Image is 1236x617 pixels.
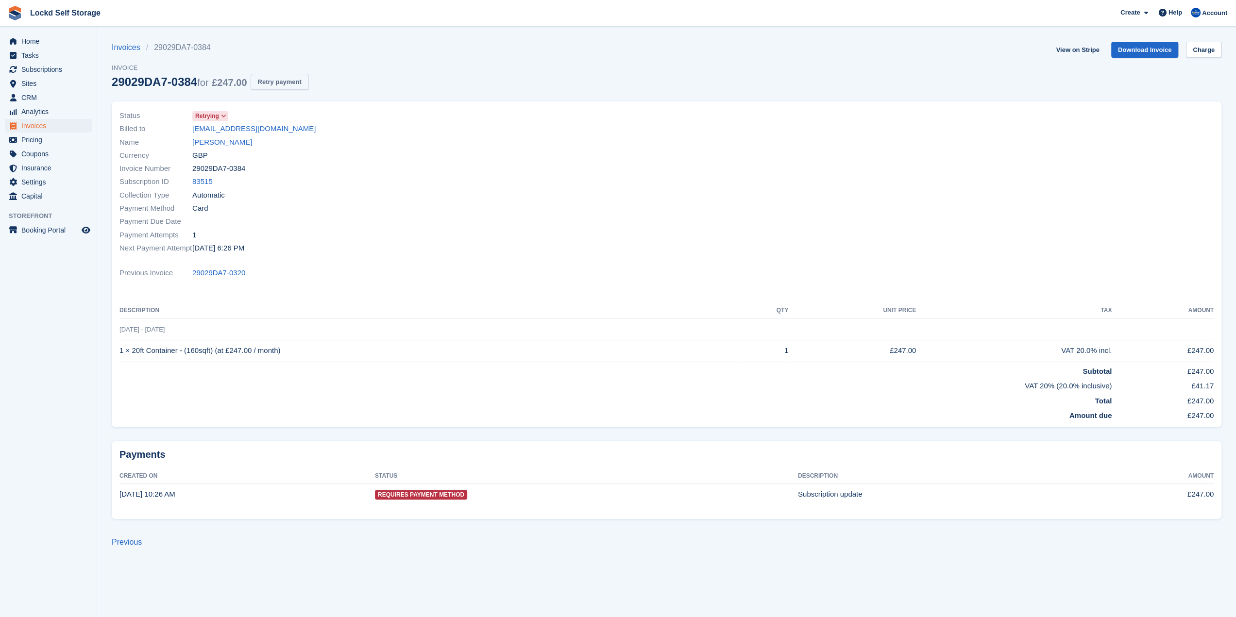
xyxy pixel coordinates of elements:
[119,490,175,498] time: 2025-08-28 09:26:01 UTC
[788,303,916,318] th: Unit Price
[742,303,788,318] th: QTY
[192,123,316,134] a: [EMAIL_ADDRESS][DOMAIN_NAME]
[1112,377,1214,392] td: £41.17
[21,147,80,161] span: Coupons
[192,176,213,187] a: 83515
[5,161,92,175] a: menu
[788,340,916,362] td: £247.00
[798,484,1093,505] td: Subscription update
[119,216,192,227] span: Payment Due Date
[375,490,467,500] span: Requires Payment Method
[5,133,92,147] a: menu
[1069,411,1112,419] strong: Amount due
[112,42,308,53] nav: breadcrumbs
[5,49,92,62] a: menu
[1120,8,1140,17] span: Create
[742,340,788,362] td: 1
[5,147,92,161] a: menu
[119,243,192,254] span: Next Payment Attempt
[192,230,196,241] span: 1
[1186,42,1221,58] a: Charge
[1083,367,1112,375] strong: Subtotal
[916,303,1112,318] th: Tax
[192,110,228,121] a: Retrying
[21,77,80,90] span: Sites
[21,189,80,203] span: Capital
[21,34,80,48] span: Home
[5,189,92,203] a: menu
[112,63,308,73] span: Invoice
[192,203,208,214] span: Card
[119,150,192,161] span: Currency
[1202,8,1227,18] span: Account
[21,49,80,62] span: Tasks
[5,105,92,118] a: menu
[112,75,247,88] div: 29029DA7-0384
[1093,484,1214,505] td: £247.00
[21,161,80,175] span: Insurance
[119,468,375,484] th: Created On
[1112,303,1214,318] th: Amount
[5,175,92,189] a: menu
[119,303,742,318] th: Description
[5,223,92,237] a: menu
[1095,397,1112,405] strong: Total
[119,340,742,362] td: 1 × 20ft Container - (160sqft) (at £247.00 / month)
[1112,340,1214,362] td: £247.00
[80,224,92,236] a: Preview store
[192,163,245,174] span: 29029DA7-0384
[5,91,92,104] a: menu
[21,91,80,104] span: CRM
[1112,362,1214,377] td: £247.00
[1112,392,1214,407] td: £247.00
[212,77,247,88] span: £247.00
[5,34,92,48] a: menu
[5,77,92,90] a: menu
[9,211,97,221] span: Storefront
[119,110,192,121] span: Status
[119,449,1214,461] h2: Payments
[119,190,192,201] span: Collection Type
[192,267,245,279] a: 29029DA7-0320
[798,468,1093,484] th: Description
[119,267,192,279] span: Previous Invoice
[5,119,92,133] a: menu
[119,230,192,241] span: Payment Attempts
[21,119,80,133] span: Invoices
[1052,42,1103,58] a: View on Stripe
[251,74,308,90] button: Retry payment
[1191,8,1201,17] img: Jonny Bleach
[195,112,219,120] span: Retrying
[21,133,80,147] span: Pricing
[1112,406,1214,421] td: £247.00
[21,105,80,118] span: Analytics
[192,243,244,254] time: 2025-08-29 17:26:04 UTC
[26,5,104,21] a: Lockd Self Storage
[192,137,252,148] a: [PERSON_NAME]
[916,345,1112,356] div: VAT 20.0% incl.
[1093,468,1214,484] th: Amount
[197,77,208,88] span: for
[21,175,80,189] span: Settings
[119,163,192,174] span: Invoice Number
[119,203,192,214] span: Payment Method
[119,123,192,134] span: Billed to
[1111,42,1179,58] a: Download Invoice
[21,223,80,237] span: Booking Portal
[375,468,798,484] th: Status
[119,176,192,187] span: Subscription ID
[192,150,208,161] span: GBP
[1168,8,1182,17] span: Help
[8,6,22,20] img: stora-icon-8386f47178a22dfd0bd8f6a31ec36ba5ce8667c1dd55bd0f319d3a0aa187defe.svg
[5,63,92,76] a: menu
[119,326,165,333] span: [DATE] - [DATE]
[21,63,80,76] span: Subscriptions
[119,377,1112,392] td: VAT 20% (20.0% inclusive)
[119,137,192,148] span: Name
[112,538,142,546] a: Previous
[112,42,146,53] a: Invoices
[192,190,225,201] span: Automatic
